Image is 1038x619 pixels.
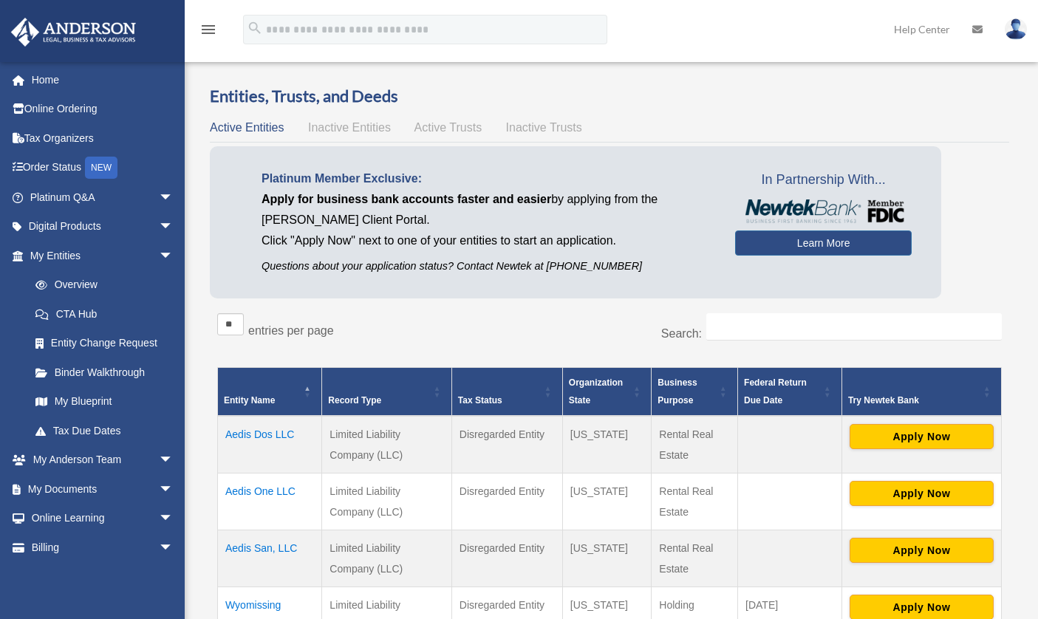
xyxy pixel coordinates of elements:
[1005,18,1027,40] img: User Pic
[735,230,912,256] a: Learn More
[10,504,196,533] a: Online Learningarrow_drop_down
[308,121,391,134] span: Inactive Entities
[10,123,196,153] a: Tax Organizers
[414,121,482,134] span: Active Trusts
[224,395,275,406] span: Entity Name
[848,391,979,409] div: Try Newtek Bank
[841,368,1001,417] th: Try Newtek Bank : Activate to sort
[159,212,188,242] span: arrow_drop_down
[210,85,1009,108] h3: Entities, Trusts, and Deeds
[21,387,188,417] a: My Blueprint
[10,533,196,562] a: Billingarrow_drop_down
[562,530,651,587] td: [US_STATE]
[652,368,738,417] th: Business Purpose: Activate to sort
[10,212,196,242] a: Digital Productsarrow_drop_down
[742,199,904,223] img: NewtekBankLogoSM.png
[322,473,452,530] td: Limited Liability Company (LLC)
[159,504,188,534] span: arrow_drop_down
[247,20,263,36] i: search
[199,26,217,38] a: menu
[458,395,502,406] span: Tax Status
[322,416,452,473] td: Limited Liability Company (LLC)
[652,416,738,473] td: Rental Real Estate
[262,257,713,276] p: Questions about your application status? Contact Newtek at [PHONE_NUMBER]
[10,445,196,475] a: My Anderson Teamarrow_drop_down
[21,416,188,445] a: Tax Due Dates
[562,416,651,473] td: [US_STATE]
[451,473,562,530] td: Disregarded Entity
[159,474,188,505] span: arrow_drop_down
[7,18,140,47] img: Anderson Advisors Platinum Portal
[850,424,994,449] button: Apply Now
[744,377,807,406] span: Federal Return Due Date
[652,530,738,587] td: Rental Real Estate
[850,538,994,563] button: Apply Now
[322,368,452,417] th: Record Type: Activate to sort
[21,299,188,329] a: CTA Hub
[10,241,188,270] a: My Entitiesarrow_drop_down
[218,368,322,417] th: Entity Name: Activate to invert sorting
[10,562,196,592] a: Events Calendar
[159,182,188,213] span: arrow_drop_down
[21,270,181,300] a: Overview
[248,324,334,337] label: entries per page
[159,445,188,476] span: arrow_drop_down
[262,189,713,230] p: by applying from the [PERSON_NAME] Client Portal.
[159,241,188,271] span: arrow_drop_down
[658,377,697,406] span: Business Purpose
[850,481,994,506] button: Apply Now
[451,530,562,587] td: Disregarded Entity
[159,533,188,563] span: arrow_drop_down
[218,473,322,530] td: Aedis One LLC
[661,327,702,340] label: Search:
[738,368,842,417] th: Federal Return Due Date: Activate to sort
[562,368,651,417] th: Organization State: Activate to sort
[10,474,196,504] a: My Documentsarrow_drop_down
[21,358,188,387] a: Binder Walkthrough
[85,157,117,179] div: NEW
[652,473,738,530] td: Rental Real Estate
[10,182,196,212] a: Platinum Q&Aarrow_drop_down
[506,121,582,134] span: Inactive Trusts
[10,153,196,183] a: Order StatusNEW
[21,329,188,358] a: Entity Change Request
[262,168,713,189] p: Platinum Member Exclusive:
[735,168,912,192] span: In Partnership With...
[218,530,322,587] td: Aedis San, LLC
[262,193,551,205] span: Apply for business bank accounts faster and easier
[451,416,562,473] td: Disregarded Entity
[10,65,196,95] a: Home
[10,95,196,124] a: Online Ordering
[322,530,452,587] td: Limited Liability Company (LLC)
[262,230,713,251] p: Click "Apply Now" next to one of your entities to start an application.
[569,377,623,406] span: Organization State
[210,121,284,134] span: Active Entities
[218,416,322,473] td: Aedis Dos LLC
[451,368,562,417] th: Tax Status: Activate to sort
[328,395,381,406] span: Record Type
[562,473,651,530] td: [US_STATE]
[199,21,217,38] i: menu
